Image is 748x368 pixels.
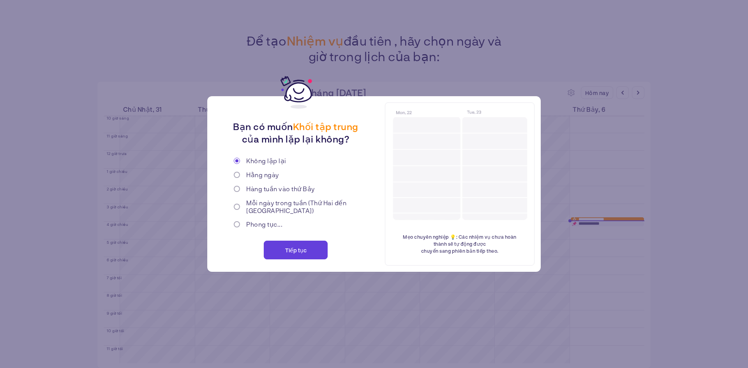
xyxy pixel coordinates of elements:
font: Tiếp tục [285,247,307,254]
font: Hàng tuần vào thứ Bảy [246,185,315,192]
font: Bạn có muốn [233,121,293,132]
font: Mẹo chuyên nghiệp 💡: Các nhiệm vụ chưa hoàn thành sẽ tự động được [403,234,517,247]
font: của mình lặp lại không? [242,133,350,144]
font: chuyển sang phiên bản tiếp theo. [421,248,499,254]
font: Không lặp lại [246,157,286,164]
font: Khối tập trung [293,121,358,132]
font: Phong tục... [246,220,282,228]
font: Mỗi ngày trong tuần (Thứ Hai đến [GEOGRAPHIC_DATA]) [246,199,346,214]
img: gipsybot [280,75,316,110]
button: Tiếp tục [264,241,328,259]
img: hoạt hình tái diễn [386,104,533,228]
font: Hằng ngày [246,171,279,178]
